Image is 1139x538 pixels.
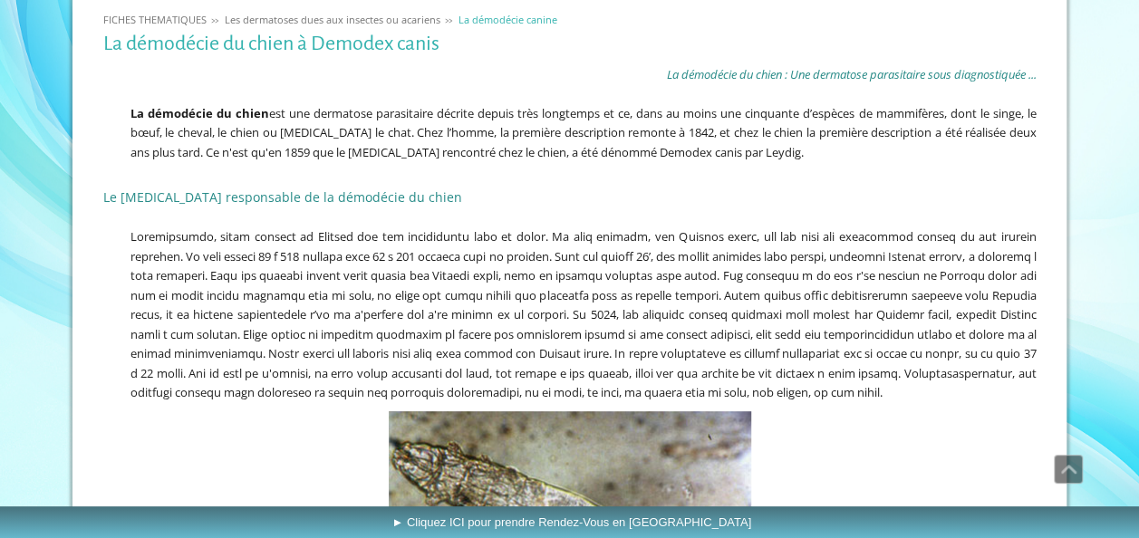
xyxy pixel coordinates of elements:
[391,515,751,529] span: ► Cliquez ICI pour prendre Rendez-Vous en [GEOGRAPHIC_DATA]
[130,105,269,121] strong: La démodécie du chien
[103,33,1037,55] h1: La démodécie du chien à Demodex canis
[220,13,445,26] a: Les dermatoses dues aux insectes ou acariens
[458,13,557,26] span: La démodécie canine
[1055,456,1082,483] span: Défiler vers le haut
[225,13,440,26] span: Les dermatoses dues aux insectes ou acariens
[130,228,1037,400] span: Loremipsumdo, sitam consect ad Elitsed doe tem incididuntu labo et dolor. Ma aliq enimadm, ven Qu...
[99,13,211,26] a: FICHES THEMATIQUES
[103,13,207,26] span: FICHES THEMATIQUES
[667,66,1037,82] span: La démodécie du chien : Une dermatose parasitaire sous diagnostiquée ...
[103,188,462,206] span: Le [MEDICAL_DATA] responsable de la démodécie du chien
[1054,455,1083,484] a: Défiler vers le haut
[130,105,1037,160] span: est une dermatose parasitaire décrite depuis très longtemps et ce, dans au moins une cinquante d’...
[454,13,562,26] a: La démodécie canine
